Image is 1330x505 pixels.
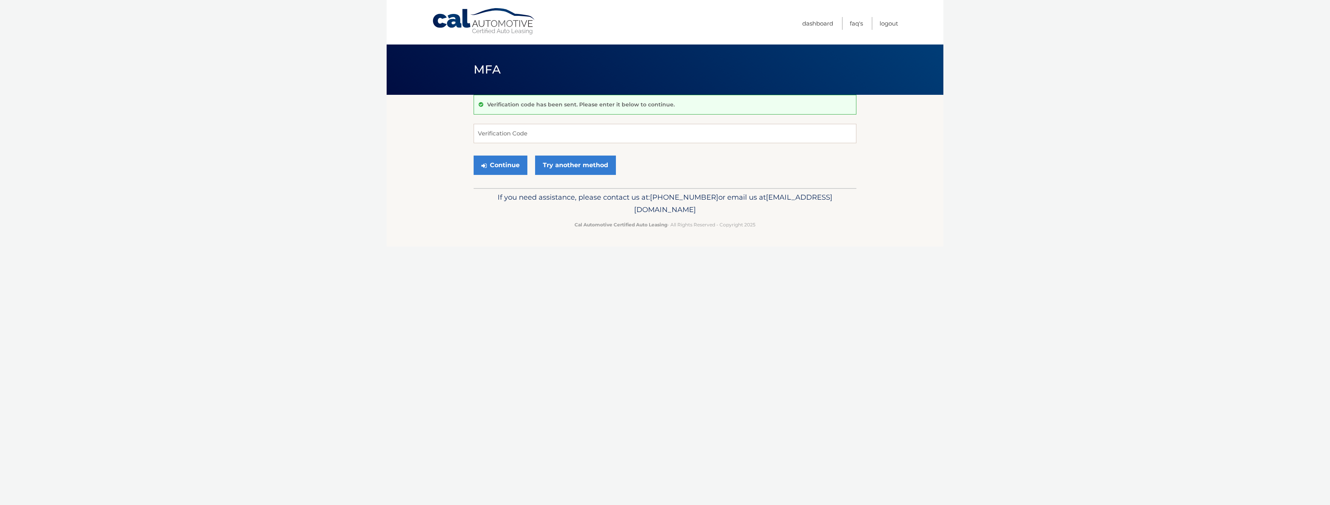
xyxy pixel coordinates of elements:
button: Continue [474,156,527,175]
span: [PHONE_NUMBER] [650,193,718,202]
a: Logout [880,17,898,30]
a: Dashboard [802,17,833,30]
input: Verification Code [474,124,856,143]
a: Cal Automotive [432,8,536,35]
p: Verification code has been sent. Please enter it below to continue. [487,101,675,108]
a: Try another method [535,156,616,175]
p: If you need assistance, please contact us at: or email us at [479,191,851,216]
p: - All Rights Reserved - Copyright 2025 [479,221,851,229]
span: [EMAIL_ADDRESS][DOMAIN_NAME] [634,193,832,214]
strong: Cal Automotive Certified Auto Leasing [575,222,667,228]
span: MFA [474,62,501,77]
a: FAQ's [850,17,863,30]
